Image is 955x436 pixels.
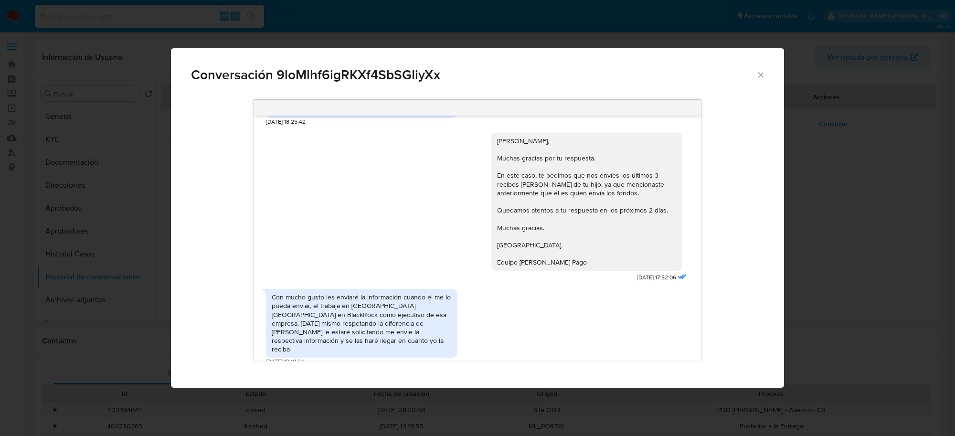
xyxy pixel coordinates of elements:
div: [PERSON_NAME], Muchas gracias por tu respuesta. En este caso, te pedimos que nos envíes los últim... [497,137,677,267]
span: Conversación 9loMlhf6igRKXf4SbSGIiyXx [191,68,756,82]
span: [DATE] 18:25:42 [266,118,306,126]
div: Con mucho gusto les enviaré la información cuando el me lo pueda enviar, el trabaja en [GEOGRAPHI... [272,293,451,353]
span: [DATE] 17:52:06 [637,274,676,282]
div: Comunicación [171,48,784,388]
button: Cerrar [756,70,764,79]
span: [DATE] 18:10:24 [266,358,304,366]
